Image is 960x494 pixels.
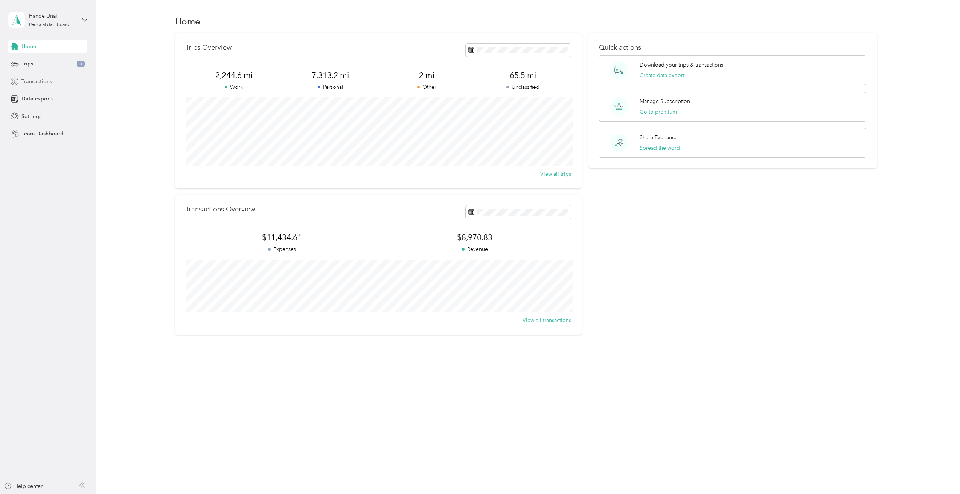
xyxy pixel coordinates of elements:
[378,70,475,81] span: 2 mi
[640,61,723,69] p: Download your trips & transactions
[21,60,33,68] span: Trips
[186,245,378,253] p: Expenses
[378,245,571,253] p: Revenue
[640,108,677,116] button: Go to premium
[475,70,571,81] span: 65.5 mi
[21,43,36,50] span: Home
[21,78,52,85] span: Transactions
[640,134,678,141] p: Share Everlance
[186,232,378,243] span: $11,434.61
[640,144,680,152] button: Spread the word
[21,112,41,120] span: Settings
[640,97,690,105] p: Manage Subscription
[378,83,475,91] p: Other
[282,83,378,91] p: Personal
[475,83,571,91] p: Unclassified
[523,316,571,324] button: View all transactions
[186,70,282,81] span: 2,244.6 mi
[186,83,282,91] p: Work
[599,44,866,52] p: Quick actions
[175,17,200,25] h1: Home
[186,44,232,52] p: Trips Overview
[21,130,64,138] span: Team Dashboard
[29,23,69,27] div: Personal dashboard
[29,12,76,20] div: Hande Unal
[21,95,53,103] span: Data exports
[186,205,255,213] p: Transactions Overview
[918,452,960,494] iframe: Everlance-gr Chat Button Frame
[640,71,684,79] button: Create data export
[378,232,571,243] span: $8,970.83
[282,70,378,81] span: 7,313.2 mi
[4,482,43,490] button: Help center
[77,61,85,67] span: 5
[540,170,571,178] button: View all trips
